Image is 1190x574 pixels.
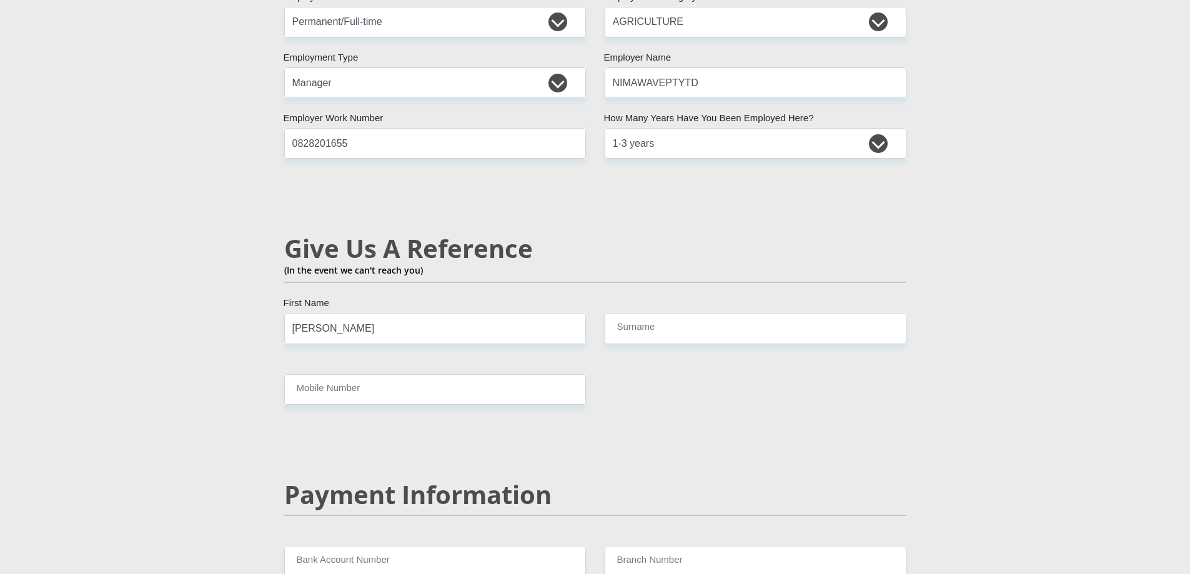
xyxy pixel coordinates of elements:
h2: Payment Information [284,480,906,510]
input: Name [284,313,586,344]
input: Employer's Name [605,67,906,98]
input: Surname [605,313,906,344]
input: Mobile Number [284,374,586,405]
h2: Give Us A Reference [284,234,906,264]
input: Employer Work Number [284,128,586,159]
p: (In the event we can't reach you) [284,264,906,277]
